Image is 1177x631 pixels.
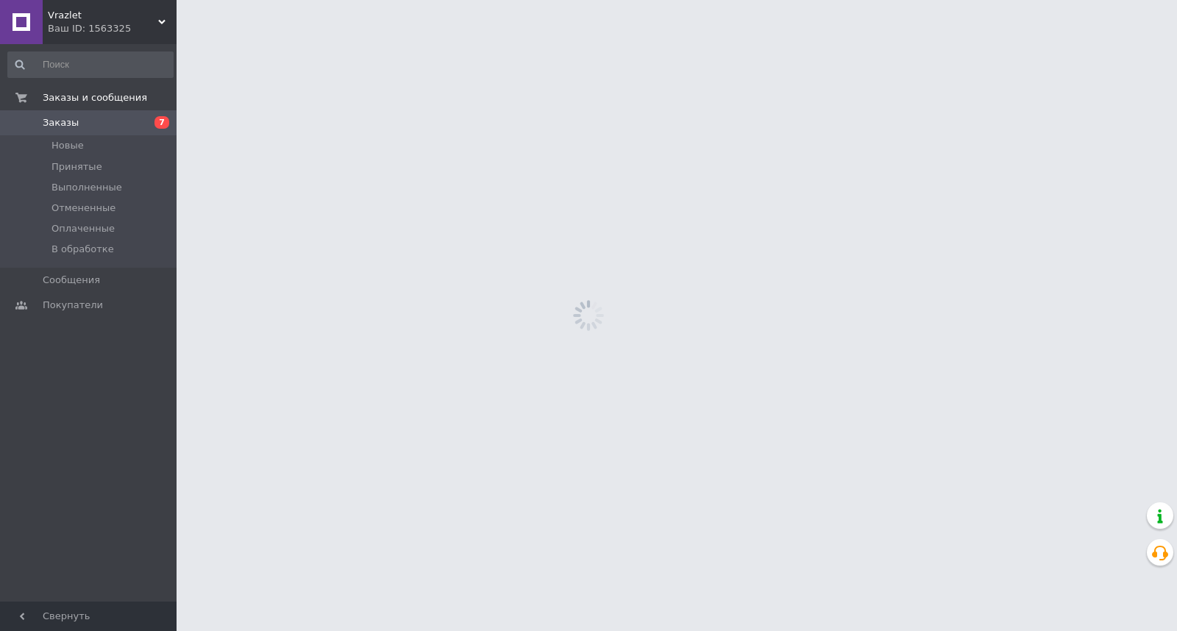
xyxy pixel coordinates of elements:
[51,181,122,194] span: Выполненные
[48,22,177,35] div: Ваш ID: 1563325
[43,91,147,104] span: Заказы и сообщения
[7,51,174,78] input: Поиск
[43,116,79,129] span: Заказы
[48,9,158,22] span: Vrazlet
[43,299,103,312] span: Покупатели
[51,139,84,152] span: Новые
[43,274,100,287] span: Сообщения
[51,222,115,235] span: Оплаченные
[51,243,114,256] span: В обработке
[51,202,115,215] span: Отмененные
[154,116,169,129] span: 7
[51,160,102,174] span: Принятые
